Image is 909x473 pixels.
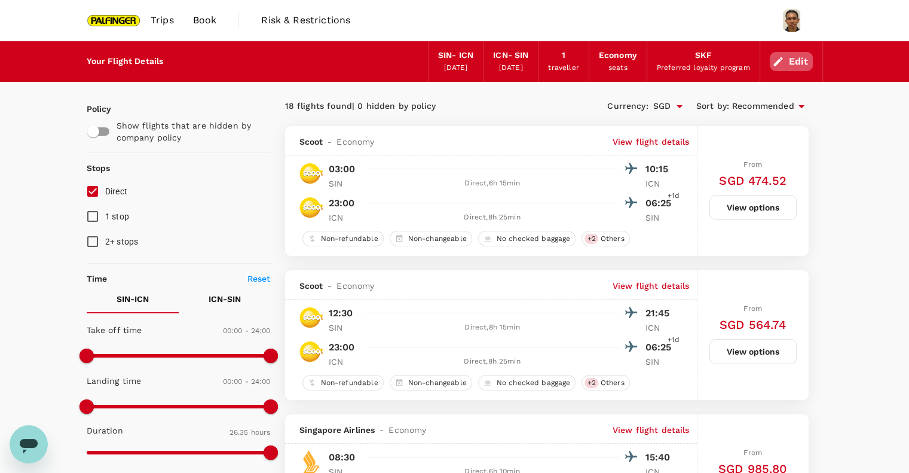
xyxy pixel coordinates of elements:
p: View flight details [613,424,690,436]
span: + 2 [584,234,598,244]
button: View options [709,339,797,364]
p: 23:00 [329,340,355,355]
span: Scoot [299,280,323,292]
p: ICN [329,212,359,224]
span: No checked baggage [492,234,576,244]
span: +1d [668,190,680,202]
div: Non-changeable [390,375,472,390]
div: [DATE] [444,62,468,74]
span: Others [596,234,629,244]
span: - [323,136,336,148]
span: Risk & Restrictions [261,13,350,28]
p: SIN - ICN [117,293,149,305]
p: 08:30 [329,450,356,465]
p: 10:15 [645,162,675,176]
img: TR [299,196,323,219]
div: 1 [562,49,565,62]
div: No checked baggage [478,231,576,246]
div: 18 flights found | 0 hidden by policy [285,100,547,113]
p: Take off time [87,324,142,336]
div: [DATE] [499,62,523,74]
span: From [743,448,762,457]
h6: SGD 564.74 [720,315,786,334]
img: TR [299,340,323,364]
div: Non-refundable [302,231,384,246]
span: Economy [336,136,374,148]
span: - [375,424,388,436]
div: Your Flight Details [87,55,164,68]
p: SIN [329,322,359,334]
div: Non-refundable [302,375,384,390]
iframe: Button to launch messaging window [10,425,48,463]
div: ICN - SIN [493,49,528,62]
button: View options [709,195,797,220]
span: Non-refundable [316,234,383,244]
p: ICN [645,178,675,190]
div: seats [608,62,628,74]
strong: Stops [87,163,111,173]
img: Palfinger Asia Pacific Pte Ltd [87,7,142,33]
span: Sort by : [696,100,729,113]
span: Singapore Airlines [299,424,375,436]
span: Economy [336,280,374,292]
h6: SGD 474.52 [719,171,786,190]
span: Economy [388,424,426,436]
span: Trips [151,13,174,28]
p: 03:00 [329,162,356,176]
div: Preferred loyalty program [657,62,750,74]
span: 00:00 - 24:00 [223,326,271,335]
span: 00:00 - 24:00 [223,377,271,386]
img: Muhammad Fauzi Bin Ali Akbar [780,8,804,32]
div: +2Others [581,231,629,246]
img: TR [299,306,323,329]
p: Duration [87,425,123,437]
button: Open [671,98,688,115]
span: From [743,160,762,169]
span: - [323,280,336,292]
p: ICN [329,356,359,368]
div: SIN - ICN [438,49,473,62]
span: 1 stop [105,212,130,221]
button: Edit [770,52,813,71]
p: 12:30 [329,306,353,321]
p: 23:00 [329,196,355,210]
p: View flight details [613,280,690,292]
span: Book [193,13,217,28]
p: Reset [247,273,271,285]
p: Show flights that are hidden by company policy [117,120,262,144]
img: TR [299,161,323,185]
span: 2+ stops [105,237,139,246]
p: 06:25 [645,196,675,210]
span: Others [596,378,629,388]
p: 06:25 [645,340,675,355]
span: Scoot [299,136,323,148]
div: +2Others [581,375,629,390]
p: 21:45 [645,306,675,321]
span: Currency : [607,100,648,113]
span: From [743,304,762,313]
span: Non-changeable [403,234,472,244]
div: Direct , 6h 15min [366,178,619,190]
p: Landing time [87,375,142,387]
span: Non-refundable [316,378,383,388]
p: Time [87,273,108,285]
span: +1d [668,334,680,346]
div: SKF [694,49,711,62]
p: View flight details [613,136,690,148]
div: traveller [548,62,579,74]
span: Direct [105,187,128,196]
p: SIN [645,356,675,368]
p: SIN [329,178,359,190]
span: Recommended [732,100,794,113]
div: Economy [599,49,637,62]
span: No checked baggage [492,378,576,388]
div: Direct , 8h 15min [366,322,619,334]
span: 26.35 hours [229,428,271,437]
p: 15:40 [645,450,675,465]
div: Non-changeable [390,231,472,246]
p: SIN [645,212,675,224]
div: Direct , 8h 25min [366,356,619,368]
p: ICN - SIN [209,293,241,305]
p: Policy [87,103,97,115]
span: Non-changeable [403,378,472,388]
